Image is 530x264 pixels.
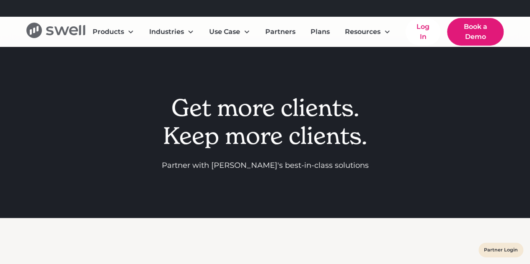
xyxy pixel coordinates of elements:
[338,23,397,40] div: Resources
[202,23,257,40] div: Use Case
[93,27,124,37] div: Products
[484,245,518,255] a: Partner Login
[209,27,240,37] div: Use Case
[142,23,201,40] div: Industries
[26,23,85,41] a: home
[149,27,184,37] div: Industries
[447,18,504,46] a: Book a Demo
[259,23,302,40] a: Partners
[162,160,369,171] p: Partner with [PERSON_NAME]'s best-in-class solutions
[304,23,336,40] a: Plans
[162,94,369,150] h1: Get more clients. Keep more clients.
[345,27,380,37] div: Resources
[86,23,141,40] div: Products
[406,18,440,45] a: Log In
